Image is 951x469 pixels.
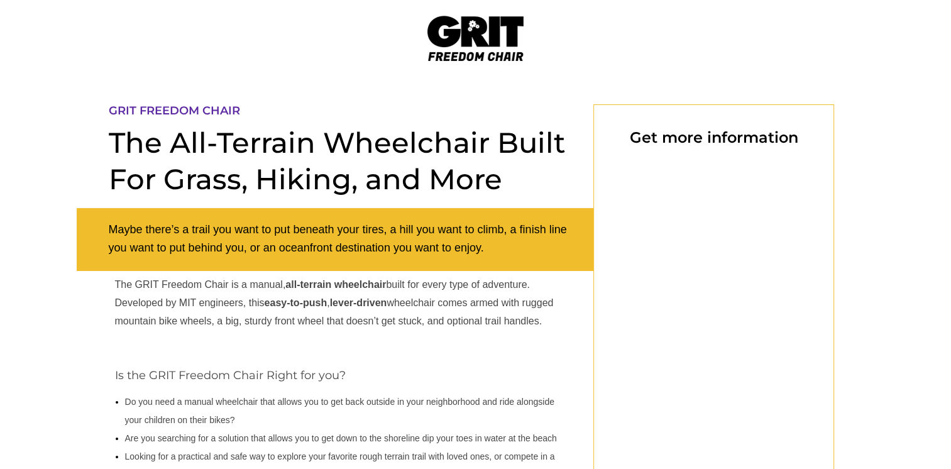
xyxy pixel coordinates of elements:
[285,279,386,290] strong: all-terrain wheelchair
[265,297,327,308] strong: easy-to-push
[109,125,566,196] span: The All-Terrain Wheelchair Built For Grass, Hiking, and More
[630,128,798,146] span: Get more information
[330,297,387,308] strong: lever-driven
[109,223,567,254] span: Maybe there’s a trail you want to put beneath your tires, a hill you want to climb, a finish line...
[125,433,557,443] span: Are you searching for a solution that allows you to get down to the shoreline dip your toes in wa...
[115,368,346,382] span: Is the GRIT Freedom Chair Right for you?
[125,397,554,425] span: Do you need a manual wheelchair that allows you to get back outside in your neighborhood and ride...
[115,279,554,326] span: The GRIT Freedom Chair is a manual, built for every type of adventure. Developed by MIT engineers...
[109,104,240,118] span: GRIT FREEDOM CHAIR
